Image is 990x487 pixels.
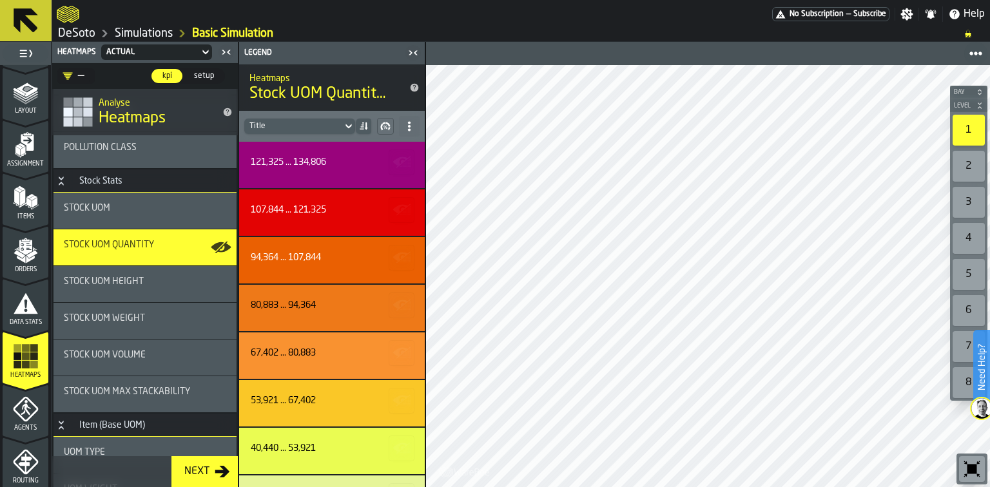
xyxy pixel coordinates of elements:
[239,142,425,188] div: stat-
[3,173,48,225] li: menu Items
[950,292,987,329] div: button-toolbar-undefined
[389,149,414,175] button: button-
[377,118,394,135] button: button-
[251,396,409,406] div: Title
[157,70,177,82] span: kpi
[64,142,226,153] div: Title
[249,71,394,84] h2: Sub Title
[3,160,48,167] span: Assignment
[72,420,153,430] div: Item (Base UOM)
[943,6,990,22] label: button-toggle-Help
[189,70,219,82] span: setup
[846,10,851,19] span: —
[3,425,48,432] span: Agents
[951,89,973,96] span: Bay
[3,226,48,278] li: menu Orders
[3,15,48,66] li: menu Start
[64,313,226,323] div: Title
[239,380,425,426] div: stat-
[3,120,48,172] li: menu Assignment
[953,367,985,398] div: 8
[953,151,985,182] div: 2
[64,276,144,287] span: Stock UOM Height
[249,84,394,104] span: Stock UOM Quantity (11)
[3,319,48,326] span: Data Stats
[3,332,48,383] li: menu Heatmaps
[64,142,137,153] span: Pollution Class
[950,148,987,184] div: button-toolbar-undefined
[389,340,414,366] button: button-
[52,89,238,135] div: title-Heatmaps
[953,115,985,146] div: 1
[63,68,84,84] div: DropdownMenuValue-
[251,443,316,454] div: 40,440 ... 53,921
[217,44,235,60] label: button-toggle-Close me
[64,240,226,250] div: Title
[251,348,409,358] div: Title
[251,157,409,167] div: Title
[64,313,145,323] span: Stock UOM Weight
[64,203,110,213] span: Stock UOM
[183,68,225,84] label: button-switch-multi-setup
[53,376,237,412] div: stat-Stock UOM Max Stackability
[192,26,273,41] a: link-to-/wh/i/53489ce4-9a4e-4130-9411-87a947849922/simulations/2bce2544-7300-43a8-92d1-7f5ff2cad438
[951,102,973,110] span: Level
[53,169,237,193] h3: title-section-Stock Stats
[950,365,987,401] div: button-toolbar-undefined
[429,459,501,484] a: logo-header
[53,339,237,376] div: stat-Stock UOM Volume
[242,48,404,57] div: Legend
[211,229,231,265] label: button-toggle-Show on Map
[239,428,425,474] div: stat-
[57,26,985,41] nav: Breadcrumb
[389,292,414,318] button: button-
[64,447,105,457] span: UOM Type
[249,122,337,131] div: DropdownMenuValue-
[184,69,224,83] div: thumb
[919,8,942,21] label: button-toggle-Notifications
[64,203,226,213] div: Title
[772,7,889,21] a: link-to-/wh/i/53489ce4-9a4e-4130-9411-87a947849922/pricing/
[244,119,355,134] div: DropdownMenuValue-
[64,276,226,287] div: Title
[151,69,182,83] div: thumb
[53,132,237,168] div: stat-Pollution Class
[64,387,226,397] div: Title
[251,205,409,215] div: Title
[975,331,989,403] label: Need Help?
[3,279,48,330] li: menu Data Stats
[895,8,918,21] label: button-toggle-Settings
[239,189,425,236] div: stat-
[64,350,226,360] div: Title
[115,26,173,41] a: link-to-/wh/i/53489ce4-9a4e-4130-9411-87a947849922
[53,420,69,430] button: Button-Item (Base UOM)-open
[953,331,985,362] div: 7
[239,42,425,64] header: Legend
[239,332,425,379] div: stat-
[251,300,409,310] div: Title
[57,48,96,57] span: Heatmaps
[3,68,48,119] li: menu Layout
[251,205,326,215] div: 107,844 ... 121,325
[953,187,985,218] div: 3
[251,443,409,454] div: Title
[3,385,48,436] li: menu Agents
[950,256,987,292] div: button-toolbar-undefined
[53,414,237,437] h3: title-section-Item (Base UOM)
[251,300,316,310] div: 80,883 ... 94,364
[57,3,79,26] a: logo-header
[953,223,985,254] div: 4
[57,68,95,84] div: DropdownMenuValue-
[3,477,48,484] span: Routing
[106,48,194,57] div: DropdownMenuValue-0de07d38-033d-4de5-883b-cb7564274de5
[389,388,414,414] button: button-
[953,259,985,290] div: 5
[53,303,237,339] div: stat-Stock UOM Weight
[53,437,237,473] div: stat-UOM Type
